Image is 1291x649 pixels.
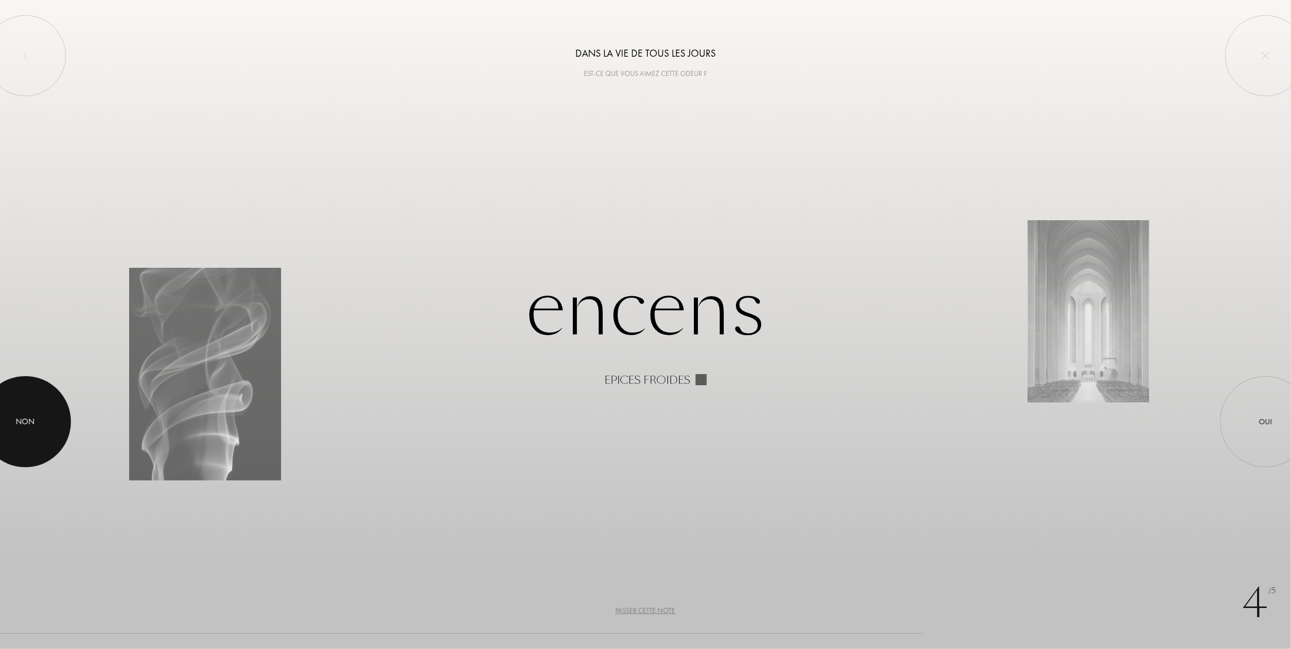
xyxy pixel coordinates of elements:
div: Epices froides [604,374,690,386]
img: quit_onboard.svg [1262,52,1270,60]
img: left_onboard.svg [21,52,29,60]
div: Passer cette note [616,605,676,616]
div: Oui [1259,416,1272,428]
span: /5 [1268,585,1276,597]
div: Encens [129,263,1162,386]
div: 4 [1242,573,1276,634]
div: Non [16,416,35,428]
